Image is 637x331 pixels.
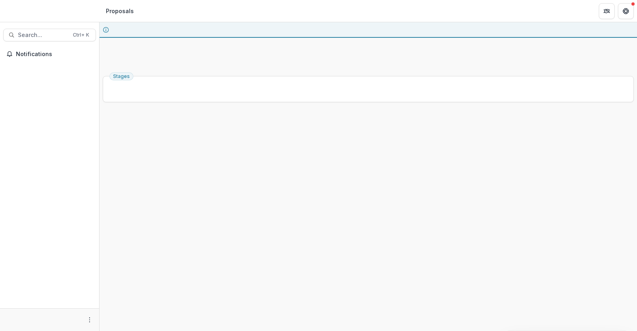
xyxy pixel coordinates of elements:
[3,29,96,41] button: Search...
[85,315,94,325] button: More
[103,5,137,17] nav: breadcrumb
[18,32,68,39] span: Search...
[106,7,134,15] div: Proposals
[16,51,93,58] span: Notifications
[618,3,634,19] button: Get Help
[599,3,615,19] button: Partners
[3,48,96,60] button: Notifications
[113,74,130,79] span: Stages
[71,31,91,39] div: Ctrl + K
